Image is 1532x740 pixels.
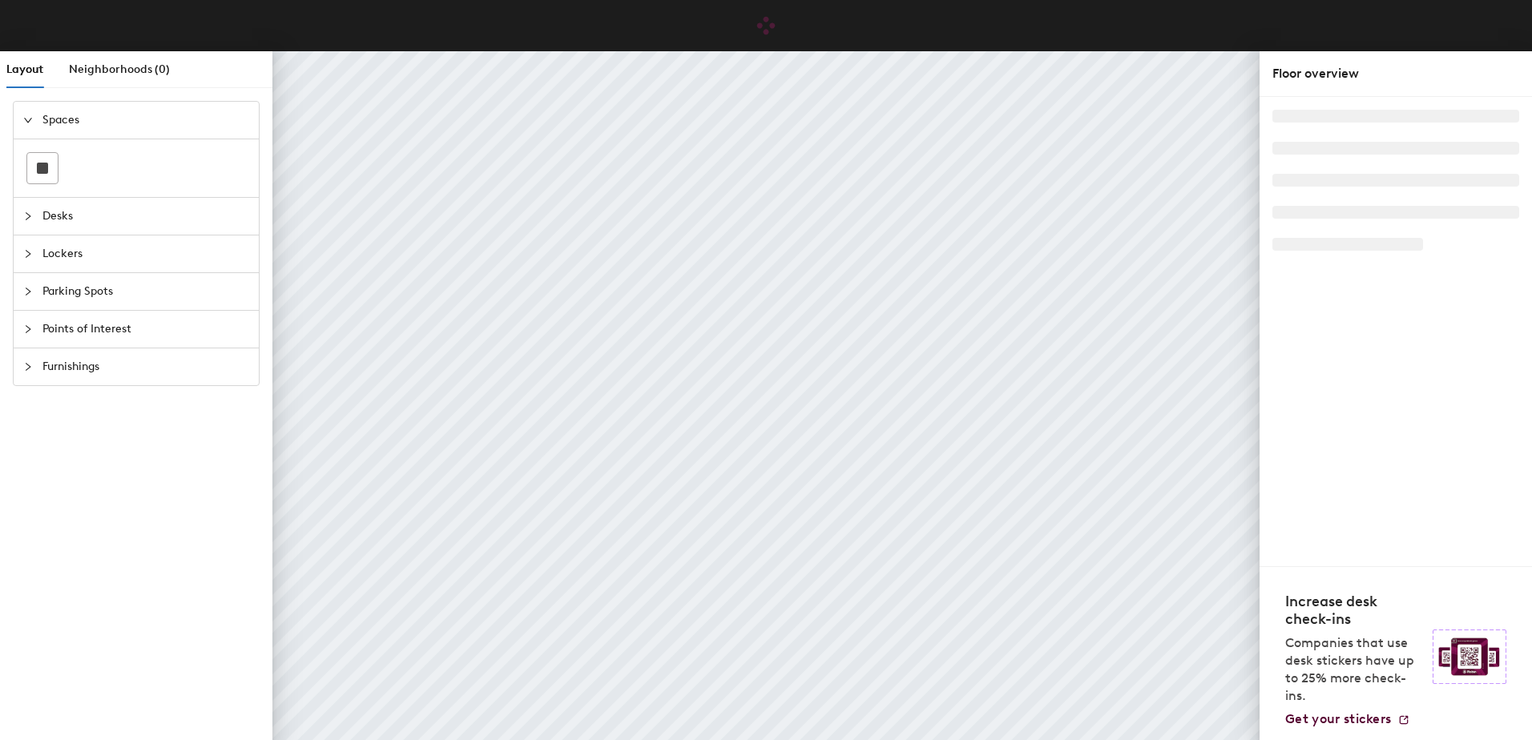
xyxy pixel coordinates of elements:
[1272,64,1519,83] div: Floor overview
[6,62,43,76] span: Layout
[42,198,249,235] span: Desks
[42,311,249,348] span: Points of Interest
[42,102,249,139] span: Spaces
[1285,711,1410,727] a: Get your stickers
[23,115,33,125] span: expanded
[23,362,33,372] span: collapsed
[1285,593,1423,628] h4: Increase desk check-ins
[23,324,33,334] span: collapsed
[23,287,33,296] span: collapsed
[69,62,170,76] span: Neighborhoods (0)
[23,211,33,221] span: collapsed
[42,348,249,385] span: Furnishings
[1285,711,1391,726] span: Get your stickers
[42,235,249,272] span: Lockers
[42,273,249,310] span: Parking Spots
[1285,634,1423,705] p: Companies that use desk stickers have up to 25% more check-ins.
[1433,629,1506,684] img: Sticker logo
[23,249,33,259] span: collapsed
